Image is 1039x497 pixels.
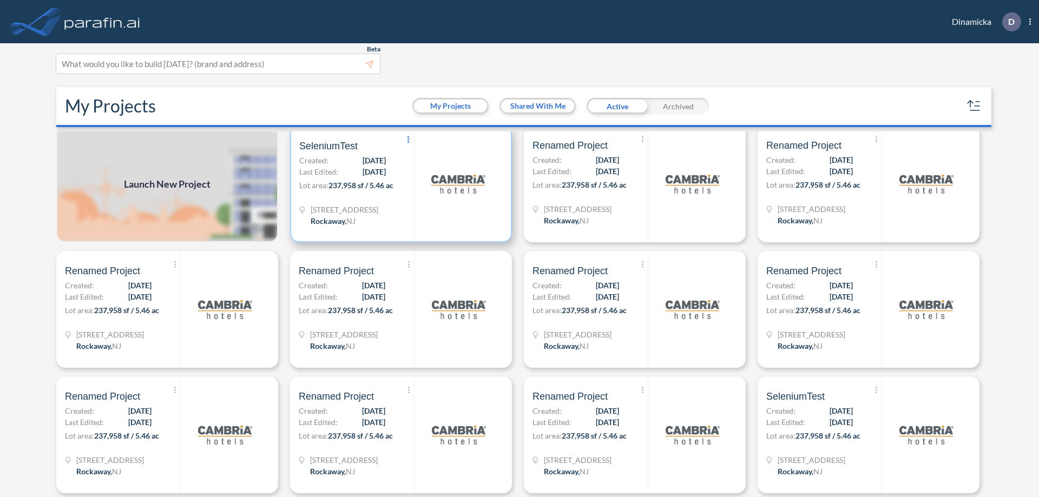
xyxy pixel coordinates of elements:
span: Created: [532,405,562,416]
span: Lot area: [65,431,94,440]
button: sort [965,97,983,115]
img: logo [666,282,720,336]
img: logo [899,282,953,336]
span: 237,958 sf / 5.46 ac [94,306,159,315]
span: SeleniumTest [766,390,825,403]
span: [DATE] [363,155,386,166]
span: 321 Mt Hope Ave [310,329,378,340]
div: Rockaway, NJ [544,215,589,226]
span: 237,958 sf / 5.46 ac [562,431,627,440]
span: Rockaway , [310,467,346,476]
img: logo [432,408,486,462]
span: [DATE] [363,166,386,177]
span: [DATE] [128,405,152,416]
span: [DATE] [596,280,619,291]
span: Lot area: [299,431,328,440]
span: Last Edited: [532,165,571,177]
span: [DATE] [596,416,619,428]
span: [DATE] [362,280,385,291]
span: Lot area: [65,306,94,315]
span: 321 Mt Hope Ave [778,329,845,340]
span: Renamed Project [299,264,374,277]
span: NJ [346,216,356,226]
span: Renamed Project [766,139,841,152]
span: Last Edited: [766,416,805,428]
span: Last Edited: [299,416,338,428]
span: Created: [766,280,795,291]
span: 321 Mt Hope Ave [778,454,845,466]
span: Lot area: [766,431,795,440]
span: Renamed Project [65,390,140,403]
div: Rockaway, NJ [778,466,823,477]
div: Rockaway, NJ [310,340,355,352]
div: Rockaway, NJ [310,466,355,477]
span: 237,958 sf / 5.46 ac [328,431,393,440]
span: [DATE] [830,405,853,416]
span: Rockaway , [778,467,813,476]
span: Lot area: [766,180,795,189]
span: 237,958 sf / 5.46 ac [328,181,393,190]
img: logo [198,282,252,336]
span: NJ [580,341,589,350]
span: Created: [532,280,562,291]
span: Lot area: [299,181,328,190]
span: Created: [766,405,795,416]
span: 237,958 sf / 5.46 ac [562,306,627,315]
span: Rockaway , [76,467,112,476]
span: Lot area: [532,431,562,440]
span: 321 Mt Hope Ave [76,329,144,340]
span: [DATE] [830,416,853,428]
span: 237,958 sf / 5.46 ac [795,180,860,189]
div: Rockaway, NJ [311,215,356,227]
span: Last Edited: [299,291,338,302]
div: Dinamicka [936,12,1031,31]
span: NJ [346,467,355,476]
span: Last Edited: [65,291,104,302]
span: Rockaway , [544,467,580,476]
span: [DATE] [830,291,853,302]
span: 321 Mt Hope Ave [778,203,845,215]
span: Last Edited: [532,291,571,302]
img: add [56,125,278,242]
span: [DATE] [362,416,385,428]
span: [DATE] [362,291,385,302]
span: 237,958 sf / 5.46 ac [795,431,860,440]
span: Last Edited: [766,291,805,302]
span: Lot area: [532,180,562,189]
span: 321 Mt Hope Ave [76,454,144,466]
span: 321 Mt Hope Ave [311,204,378,215]
div: Rockaway, NJ [544,466,589,477]
p: D [1008,17,1015,26]
span: Last Edited: [299,166,338,177]
span: Created: [532,154,562,165]
span: Beta [367,45,380,54]
span: NJ [112,341,121,350]
span: 321 Mt Hope Ave [310,454,378,466]
span: 237,958 sf / 5.46 ac [795,306,860,315]
div: Rockaway, NJ [778,215,823,226]
span: Rockaway , [76,341,112,350]
span: Renamed Project [532,139,608,152]
div: Rockaway, NJ [778,340,823,352]
span: 237,958 sf / 5.46 ac [94,431,159,440]
span: Created: [299,280,328,291]
span: [DATE] [362,405,385,416]
span: Created: [65,280,94,291]
span: SeleniumTest [299,140,358,153]
span: [DATE] [128,416,152,428]
span: [DATE] [596,405,619,416]
span: NJ [813,341,823,350]
div: Archived [648,98,709,114]
span: Rockaway , [778,341,813,350]
span: Rockaway , [544,216,580,225]
span: Last Edited: [766,165,805,177]
img: logo [198,408,252,462]
img: logo [666,157,720,211]
span: Lot area: [766,306,795,315]
span: 321 Mt Hope Ave [544,203,611,215]
span: Rockaway , [311,216,346,226]
span: 237,958 sf / 5.46 ac [562,180,627,189]
img: logo [431,157,485,211]
button: Shared With Me [501,100,574,112]
span: Created: [299,155,328,166]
